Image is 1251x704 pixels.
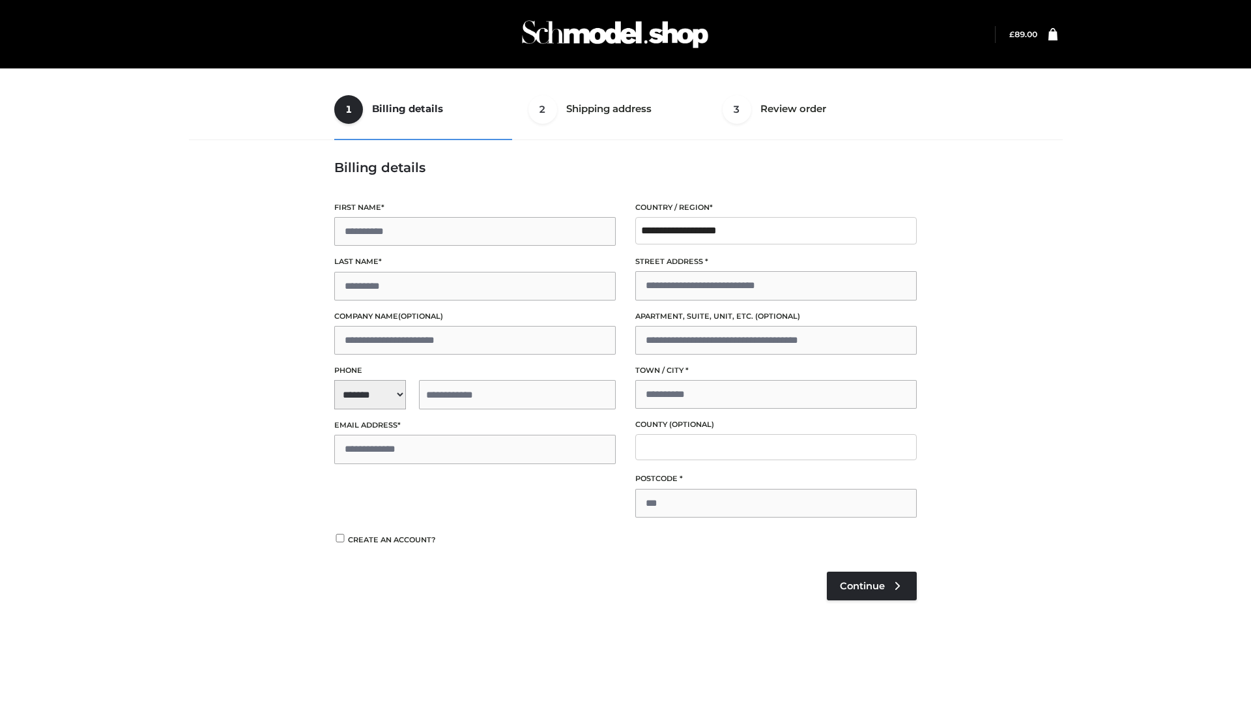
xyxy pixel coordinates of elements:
[635,310,917,323] label: Apartment, suite, unit, etc.
[1009,29,1037,39] bdi: 89.00
[517,8,713,60] img: Schmodel Admin 964
[348,535,436,544] span: Create an account?
[635,201,917,214] label: Country / Region
[635,256,917,268] label: Street address
[334,419,616,432] label: Email address
[334,534,346,542] input: Create an account?
[1009,29,1014,39] span: £
[334,364,616,377] label: Phone
[755,312,800,321] span: (optional)
[827,572,917,600] a: Continue
[635,418,917,431] label: County
[334,310,616,323] label: Company name
[398,312,443,321] span: (optional)
[840,580,885,592] span: Continue
[1009,29,1037,39] a: £89.00
[669,420,714,429] span: (optional)
[334,256,616,268] label: Last name
[334,160,917,175] h3: Billing details
[635,364,917,377] label: Town / City
[334,201,616,214] label: First name
[635,473,917,485] label: Postcode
